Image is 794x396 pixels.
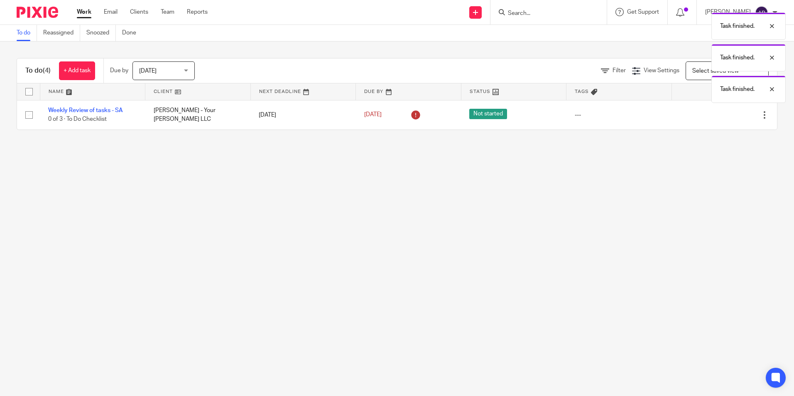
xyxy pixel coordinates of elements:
span: [DATE] [139,68,157,74]
a: Reports [187,8,208,16]
td: [PERSON_NAME] - Your [PERSON_NAME] LLC [145,100,251,130]
img: Pixie [17,7,58,18]
span: (4) [43,67,51,74]
a: Email [104,8,118,16]
a: Weekly Review of tasks - SA [48,108,123,113]
a: To do [17,25,37,41]
a: Team [161,8,174,16]
h1: To do [25,66,51,75]
td: [DATE] [250,100,356,130]
p: Due by [110,66,128,75]
span: [DATE] [364,112,382,118]
div: --- [575,111,664,119]
img: svg%3E [755,6,768,19]
span: Not started [469,109,507,119]
a: + Add task [59,61,95,80]
a: Done [122,25,142,41]
a: Clients [130,8,148,16]
p: Task finished. [720,85,755,93]
a: Snoozed [86,25,116,41]
p: Task finished. [720,54,755,62]
a: Reassigned [43,25,80,41]
span: 0 of 3 · To Do Checklist [48,116,107,122]
p: Task finished. [720,22,755,30]
a: Work [77,8,91,16]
